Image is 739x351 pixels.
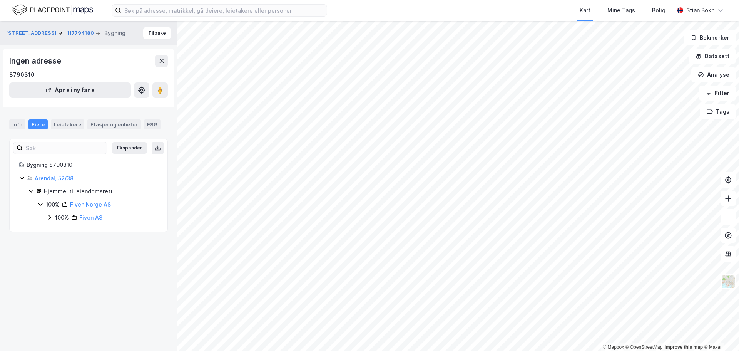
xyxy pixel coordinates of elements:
iframe: Chat Widget [701,314,739,351]
a: Improve this map [665,344,703,350]
div: 100% [55,213,69,222]
button: [STREET_ADDRESS] [6,29,58,37]
a: Arendal, 52/38 [35,175,74,181]
div: Bygning [104,29,125,38]
button: Analyse [691,67,736,82]
div: Eiere [28,119,48,129]
button: Bokmerker [684,30,736,45]
div: Bolig [652,6,665,15]
input: Søk på adresse, matrikkel, gårdeiere, leietakere eller personer [121,5,327,16]
div: Mine Tags [607,6,635,15]
div: Bygning 8790310 [27,160,158,170]
img: logo.f888ab2527a4732fd821a326f86c7f29.svg [12,3,93,17]
button: Ekspander [112,142,147,154]
div: Info [9,119,25,129]
input: Søk [23,142,107,154]
button: 117794180 [67,29,95,37]
div: Ingen adresse [9,55,62,67]
div: Etasjer og enheter [90,121,138,128]
img: Z [721,274,736,289]
div: 8790310 [9,70,35,79]
button: Filter [699,86,736,101]
div: Hjemmel til eiendomsrett [44,187,158,196]
a: OpenStreetMap [625,344,663,350]
div: Stian Bokn [686,6,714,15]
div: Kart [580,6,590,15]
div: Leietakere [51,119,84,129]
button: Tilbake [143,27,171,39]
button: Tags [700,104,736,119]
div: Kontrollprogram for chat [701,314,739,351]
button: Datasett [689,49,736,64]
div: ESG [144,119,161,129]
a: Fiven Norge AS [70,201,111,208]
button: Åpne i ny fane [9,82,131,98]
a: Mapbox [603,344,624,350]
div: 100% [46,200,60,209]
a: Fiven AS [79,214,102,221]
